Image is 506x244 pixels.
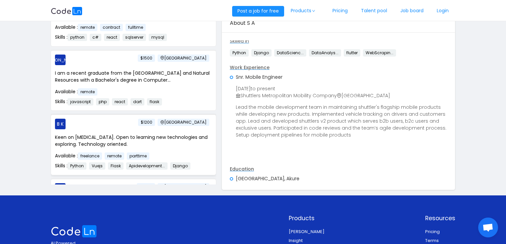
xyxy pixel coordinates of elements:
[312,9,316,13] i: icon: down
[78,88,97,96] span: remote
[230,166,447,173] p: Education
[57,183,64,194] span: E U
[55,98,165,105] span: Skills :
[55,162,193,169] span: Skills :
[138,119,155,126] span: $1200
[344,49,360,57] span: flutter
[55,134,212,148] p: Keen on [MEDICAL_DATA]. Open to learning new technologies and exploring. Technology oriented.
[57,119,64,129] span: B K
[158,55,209,62] span: [GEOGRAPHIC_DATA]
[100,24,123,31] span: contract
[478,218,498,237] a: Ouvrir le chat
[149,34,167,41] span: mysql
[363,49,396,57] span: WebScrapin...
[90,34,101,41] span: c#
[337,93,341,98] i: icon: environment
[158,183,209,190] span: [GEOGRAPHIC_DATA]
[147,98,162,105] span: flask
[274,49,306,57] span: DataScienc...
[68,98,93,105] span: javascript
[89,162,105,170] span: Vuejs
[236,74,447,81] p: Snr. Mobile Engineer
[137,183,155,190] span: $3000
[230,14,447,32] div: About S A
[160,120,164,124] i: icon: environment
[51,7,82,15] img: logobg.f302741d.svg
[236,85,251,92] span: [DATE]
[425,214,455,223] p: Resources
[126,162,168,170] span: Apidevelopment...
[112,98,128,105] span: react
[105,152,124,160] span: remote
[160,56,164,60] i: icon: environment
[158,119,209,126] span: [GEOGRAPHIC_DATA]
[230,38,447,45] p: Skilled in
[43,55,77,65] span: [PERSON_NAME]
[108,162,124,170] span: Flask
[55,88,100,95] span: Available :
[138,55,155,62] span: $1500
[126,24,146,31] span: fulltime
[78,24,97,31] span: remote
[232,6,284,17] button: Post a job for free
[55,34,170,40] span: Skills :
[236,92,390,99] span: Shuttlers Metropolitan Mobility Company [GEOGRAPHIC_DATA]
[289,214,336,223] p: Products
[123,34,146,41] span: sqlserver
[289,228,325,235] a: [PERSON_NAME]
[127,152,149,160] span: parttime
[236,175,447,182] p: [GEOGRAPHIC_DATA], Akure
[230,64,447,71] p: Work Experience
[289,237,303,244] a: Insight
[251,49,272,57] span: Django
[104,34,120,41] span: react
[55,70,212,84] p: I am a recent graduate from the [GEOGRAPHIC_DATA] and Natural Resources with a Bachelor's degree ...
[68,34,87,41] span: python
[78,152,102,160] span: freelance
[51,225,97,237] img: logo
[309,49,341,57] span: DataAnalys...
[232,8,284,14] a: Post a job for free
[425,228,440,235] a: Pricing
[425,237,439,244] a: Terms
[230,49,249,57] span: Python
[130,98,144,105] span: dart
[236,93,240,98] i: icon: bank
[236,104,447,139] p: Lead the mobile development team in maintaining shuttler's flagship mobile products while develop...
[96,98,109,105] span: php
[68,162,86,170] span: Python
[251,85,275,92] span: to present
[55,24,148,30] span: Available :
[55,152,152,159] span: Available :
[170,162,190,170] span: Django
